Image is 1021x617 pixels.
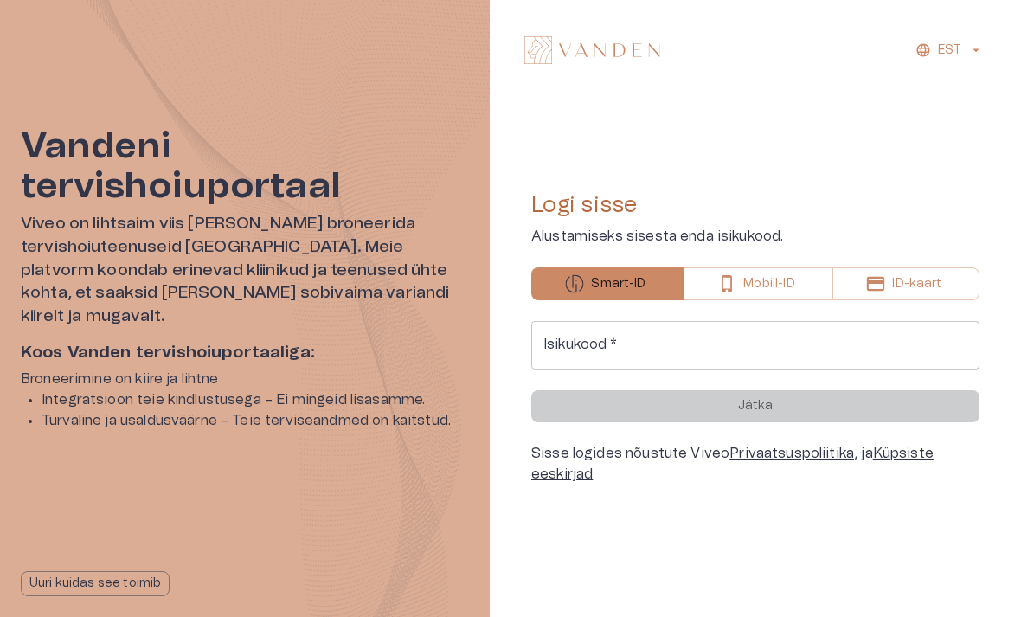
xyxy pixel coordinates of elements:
p: Alustamiseks sisesta enda isikukood. [531,226,979,247]
button: ID-kaart [832,267,979,300]
p: Mobiil-ID [743,275,794,293]
a: Privaatsuspoliitika [729,447,854,460]
iframe: Help widget launcher [886,538,1021,587]
button: Uuri kuidas see toimib [21,571,170,596]
p: EST [938,42,961,60]
h4: Logi sisse [531,191,979,219]
p: Uuri kuidas see toimib [29,575,161,593]
p: ID-kaart [892,275,941,293]
img: Vanden logo [524,36,660,64]
button: Smart-ID [531,267,684,300]
div: Sisse logides nõustute Viveo , ja [531,443,979,485]
button: Mobiil-ID [684,267,832,300]
p: Smart-ID [591,275,645,293]
button: EST [913,38,986,63]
